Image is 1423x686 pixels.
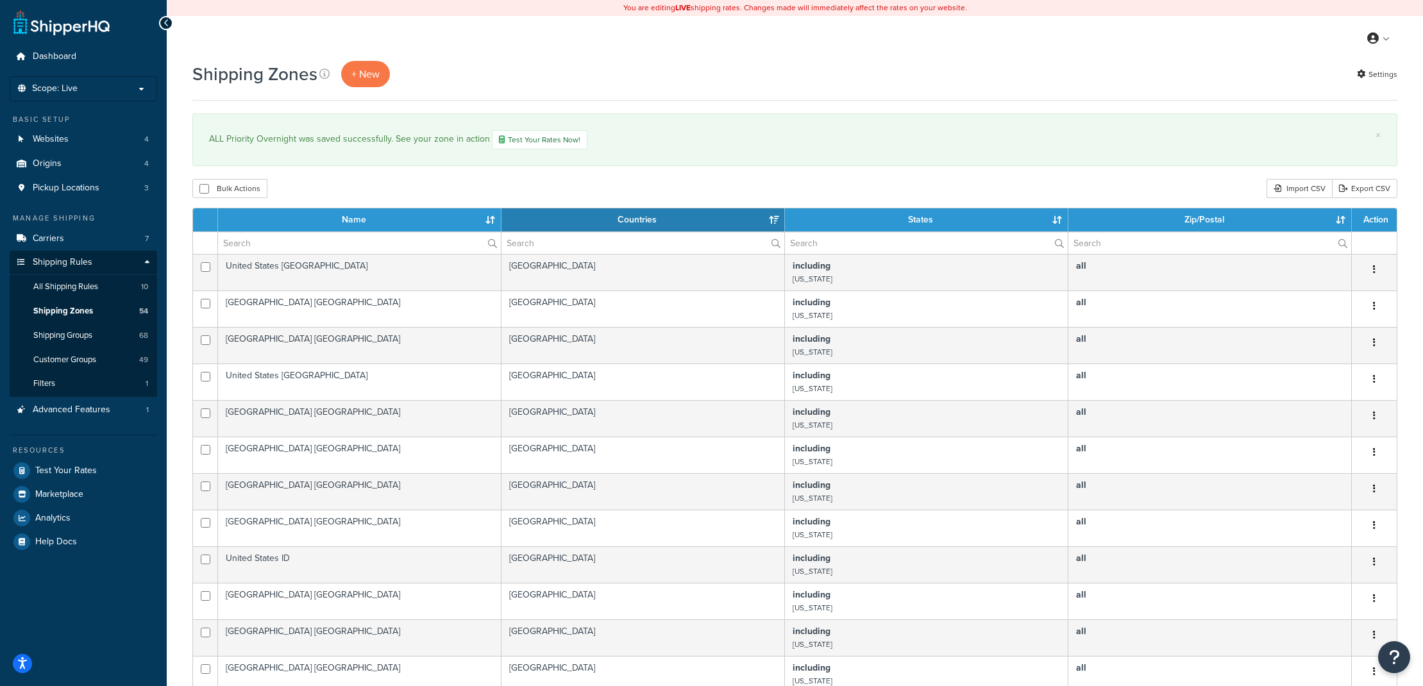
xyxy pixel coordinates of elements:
[10,324,157,347] li: Shipping Groups
[192,179,267,198] button: Bulk Actions
[1332,179,1397,198] a: Export CSV
[501,232,784,254] input: Search
[501,208,785,231] th: Countries: activate to sort column ascending
[501,437,785,473] td: [GEOGRAPHIC_DATA]
[501,510,785,546] td: [GEOGRAPHIC_DATA]
[33,306,93,317] span: Shipping Zones
[1076,588,1086,601] b: all
[218,254,501,290] td: United States [GEOGRAPHIC_DATA]
[218,583,501,619] td: [GEOGRAPHIC_DATA] [GEOGRAPHIC_DATA]
[13,10,110,35] a: ShipperHQ Home
[341,61,390,87] a: + New
[793,565,832,577] small: [US_STATE]
[793,310,832,321] small: [US_STATE]
[33,134,69,145] span: Websites
[793,624,830,638] b: including
[1076,405,1086,419] b: all
[218,510,501,546] td: [GEOGRAPHIC_DATA] [GEOGRAPHIC_DATA]
[501,290,785,327] td: [GEOGRAPHIC_DATA]
[218,400,501,437] td: [GEOGRAPHIC_DATA] [GEOGRAPHIC_DATA]
[32,83,78,94] span: Scope: Live
[10,251,157,397] li: Shipping Rules
[10,299,157,323] a: Shipping Zones 54
[33,257,92,268] span: Shipping Rules
[10,152,157,176] a: Origins 4
[35,513,71,524] span: Analytics
[492,130,587,149] a: Test Your Rates Now!
[351,67,380,81] span: + New
[139,306,148,317] span: 54
[793,273,832,285] small: [US_STATE]
[33,158,62,169] span: Origins
[10,45,157,69] li: Dashboard
[33,281,98,292] span: All Shipping Rules
[10,152,157,176] li: Origins
[10,348,157,372] a: Customer Groups 49
[35,465,97,476] span: Test Your Rates
[218,546,501,583] td: United States ID
[1068,232,1351,254] input: Search
[793,478,830,492] b: including
[675,2,691,13] b: LIVE
[10,227,157,251] li: Carriers
[10,176,157,200] a: Pickup Locations 3
[501,400,785,437] td: [GEOGRAPHIC_DATA]
[139,330,148,341] span: 68
[785,208,1068,231] th: States: activate to sort column ascending
[10,128,157,151] li: Websites
[33,51,76,62] span: Dashboard
[1357,65,1397,83] a: Settings
[192,62,317,87] h1: Shipping Zones
[10,398,157,422] li: Advanced Features
[793,602,832,614] small: [US_STATE]
[218,437,501,473] td: [GEOGRAPHIC_DATA] [GEOGRAPHIC_DATA]
[1076,478,1086,492] b: all
[10,372,157,396] a: Filters 1
[35,537,77,548] span: Help Docs
[10,275,157,299] a: All Shipping Rules 10
[218,364,501,400] td: United States [GEOGRAPHIC_DATA]
[10,227,157,251] a: Carriers 7
[33,405,110,415] span: Advanced Features
[1352,208,1397,231] th: Action
[10,398,157,422] a: Advanced Features 1
[793,661,830,674] b: including
[793,588,830,601] b: including
[501,546,785,583] td: [GEOGRAPHIC_DATA]
[501,364,785,400] td: [GEOGRAPHIC_DATA]
[793,515,830,528] b: including
[1267,179,1332,198] div: Import CSV
[10,213,157,224] div: Manage Shipping
[145,233,149,244] span: 7
[139,355,148,365] span: 49
[10,459,157,482] li: Test Your Rates
[10,348,157,372] li: Customer Groups
[10,483,157,506] a: Marketplace
[10,251,157,274] a: Shipping Rules
[1076,551,1086,565] b: all
[501,327,785,364] td: [GEOGRAPHIC_DATA]
[144,158,149,169] span: 4
[1076,624,1086,638] b: all
[501,254,785,290] td: [GEOGRAPHIC_DATA]
[1378,641,1410,673] button: Open Resource Center
[10,506,157,530] a: Analytics
[793,456,832,467] small: [US_STATE]
[144,183,149,194] span: 3
[501,583,785,619] td: [GEOGRAPHIC_DATA]
[10,445,157,456] div: Resources
[146,378,148,389] span: 1
[10,530,157,553] a: Help Docs
[1076,259,1086,272] b: all
[793,332,830,346] b: including
[793,639,832,650] small: [US_STATE]
[218,232,501,254] input: Search
[793,259,830,272] b: including
[33,378,55,389] span: Filters
[793,383,832,394] small: [US_STATE]
[793,346,832,358] small: [US_STATE]
[10,176,157,200] li: Pickup Locations
[1076,515,1086,528] b: all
